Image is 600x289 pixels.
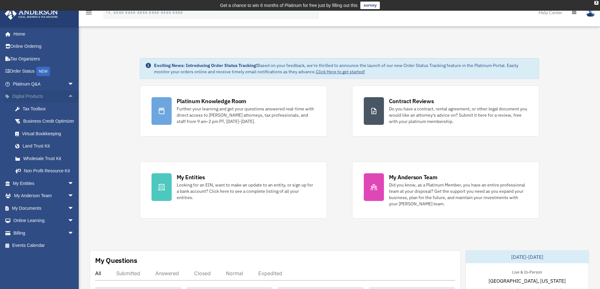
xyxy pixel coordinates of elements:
[95,270,101,276] div: All
[4,177,83,190] a: My Entitiesarrow_drop_down
[22,167,76,175] div: Non Profit Resource Kit
[177,173,205,181] div: My Entities
[22,117,76,125] div: Business Credit Optimizer
[4,190,83,202] a: My Anderson Teamarrow_drop_down
[4,40,83,53] a: Online Ordering
[594,1,598,5] div: close
[4,90,83,103] a: Digital Productsarrow_drop_up
[389,182,528,207] div: Did you know, as a Platinum Member, you have an entire professional team at your disposal? Get th...
[4,78,83,90] a: Platinum Q&Aarrow_drop_down
[9,115,83,128] a: Business Credit Optimizer
[466,251,589,263] div: [DATE]-[DATE]
[9,127,83,140] a: Virtual Bookkeeping
[4,28,80,40] a: Home
[68,227,80,240] span: arrow_drop_down
[352,86,539,136] a: Contract Reviews Do you have a contract, rental agreement, or other legal document you would like...
[3,8,60,20] img: Anderson Advisors Platinum Portal
[507,268,547,275] div: Live & In-Person
[586,8,595,17] img: User Pic
[220,2,358,9] div: Get a chance to win 6 months of Platinum for free just by filling out this
[154,63,257,68] strong: Exciting News: Introducing Order Status Tracking!
[116,270,140,276] div: Submitted
[68,214,80,227] span: arrow_drop_down
[4,53,83,65] a: Tax Organizers
[4,239,83,252] a: Events Calendar
[85,9,93,16] i: menu
[177,97,247,105] div: Platinum Knowledge Room
[4,202,83,214] a: My Documentsarrow_drop_down
[360,2,380,9] a: survey
[155,270,179,276] div: Answered
[68,90,80,103] span: arrow_drop_up
[85,11,93,16] a: menu
[9,140,83,153] a: Land Trust Kit
[68,190,80,203] span: arrow_drop_down
[352,162,539,219] a: My Anderson Team Did you know, as a Platinum Member, you have an entire professional team at your...
[68,177,80,190] span: arrow_drop_down
[140,162,327,219] a: My Entities Looking for an EIN, want to make an update to an entity, or sign up for a bank accoun...
[36,67,50,76] div: NEW
[389,97,434,105] div: Contract Reviews
[22,155,76,163] div: Wholesale Trust Kit
[22,105,76,113] div: Tax Toolbox
[68,78,80,91] span: arrow_drop_down
[4,227,83,239] a: Billingarrow_drop_down
[22,130,76,138] div: Virtual Bookkeeping
[177,182,315,201] div: Looking for an EIN, want to make an update to an entity, or sign up for a bank account? Click her...
[9,152,83,165] a: Wholesale Trust Kit
[194,270,211,276] div: Closed
[258,270,282,276] div: Expedited
[140,86,327,136] a: Platinum Knowledge Room Further your learning and get your questions answered real-time with dire...
[68,202,80,215] span: arrow_drop_down
[389,173,437,181] div: My Anderson Team
[9,103,83,115] a: Tax Toolbox
[9,165,83,177] a: Non Profit Resource Kit
[4,65,83,78] a: Order StatusNEW
[4,214,83,227] a: Online Learningarrow_drop_down
[389,106,528,125] div: Do you have a contract, rental agreement, or other legal document you would like an attorney's ad...
[105,8,112,15] i: search
[489,277,566,285] span: [GEOGRAPHIC_DATA], [US_STATE]
[22,142,76,150] div: Land Trust Kit
[177,106,315,125] div: Further your learning and get your questions answered real-time with direct access to [PERSON_NAM...
[226,270,243,276] div: Normal
[316,69,365,75] a: Click Here to get started!
[95,256,137,265] div: My Questions
[154,62,534,75] div: Based on your feedback, we're thrilled to announce the launch of our new Order Status Tracking fe...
